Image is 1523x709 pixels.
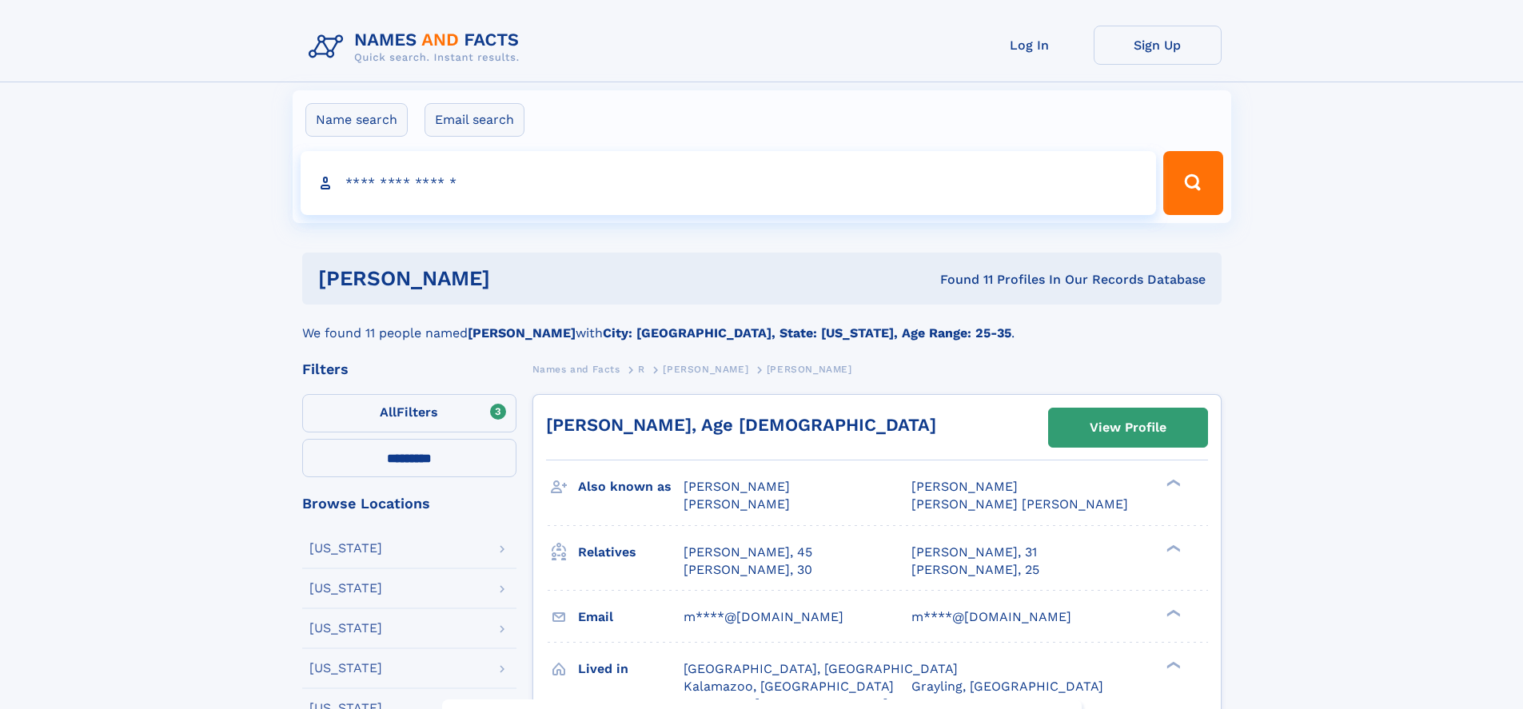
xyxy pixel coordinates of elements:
[578,655,684,683] h3: Lived in
[546,415,936,435] a: [PERSON_NAME], Age [DEMOGRAPHIC_DATA]
[684,679,894,694] span: Kalamazoo, [GEOGRAPHIC_DATA]
[911,479,1018,494] span: [PERSON_NAME]
[684,496,790,512] span: [PERSON_NAME]
[309,622,382,635] div: [US_STATE]
[1094,26,1222,65] a: Sign Up
[1162,478,1182,488] div: ❯
[309,662,382,675] div: [US_STATE]
[1162,543,1182,553] div: ❯
[603,325,1011,341] b: City: [GEOGRAPHIC_DATA], State: [US_STATE], Age Range: 25-35
[302,26,532,69] img: Logo Names and Facts
[302,305,1222,343] div: We found 11 people named with .
[663,359,748,379] a: [PERSON_NAME]
[318,269,716,289] h1: [PERSON_NAME]
[684,661,958,676] span: [GEOGRAPHIC_DATA], [GEOGRAPHIC_DATA]
[911,544,1037,561] a: [PERSON_NAME], 31
[302,362,516,376] div: Filters
[302,496,516,511] div: Browse Locations
[767,364,852,375] span: [PERSON_NAME]
[911,496,1128,512] span: [PERSON_NAME] [PERSON_NAME]
[309,582,382,595] div: [US_STATE]
[468,325,576,341] b: [PERSON_NAME]
[684,544,812,561] a: [PERSON_NAME], 45
[425,103,524,137] label: Email search
[684,479,790,494] span: [PERSON_NAME]
[1163,151,1222,215] button: Search Button
[1162,659,1182,670] div: ❯
[578,539,684,566] h3: Relatives
[715,271,1206,289] div: Found 11 Profiles In Our Records Database
[911,561,1039,579] a: [PERSON_NAME], 25
[1049,408,1207,447] a: View Profile
[911,679,1103,694] span: Grayling, [GEOGRAPHIC_DATA]
[305,103,408,137] label: Name search
[301,151,1157,215] input: search input
[380,404,397,420] span: All
[578,603,684,631] h3: Email
[684,561,812,579] a: [PERSON_NAME], 30
[532,359,620,379] a: Names and Facts
[578,473,684,500] h3: Also known as
[309,542,382,555] div: [US_STATE]
[663,364,748,375] span: [PERSON_NAME]
[1162,607,1182,618] div: ❯
[966,26,1094,65] a: Log In
[302,394,516,432] label: Filters
[1090,409,1166,446] div: View Profile
[638,364,645,375] span: R
[638,359,645,379] a: R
